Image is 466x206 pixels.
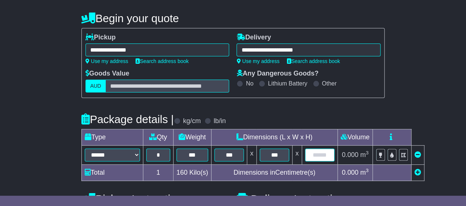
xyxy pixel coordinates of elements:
label: Lithium Battery [268,80,307,87]
td: Total [81,165,143,181]
label: Any Dangerous Goods? [236,70,318,78]
td: Volume [337,129,372,146]
span: 0.000 [342,169,358,176]
span: m [360,151,369,158]
h4: Delivery Instructions [236,193,385,205]
label: kg/cm [183,117,201,125]
td: x [292,146,302,165]
label: Pickup [85,34,116,42]
label: AUD [85,80,106,92]
td: x [247,146,256,165]
h4: Begin your quote [81,12,385,24]
a: Remove this item [414,151,421,158]
span: 160 [176,169,188,176]
a: Add new item [414,169,421,176]
label: Delivery [236,34,271,42]
td: Dimensions in Centimetre(s) [211,165,337,181]
label: Goods Value [85,70,129,78]
a: Use my address [85,58,128,64]
td: Weight [173,129,211,146]
a: Use my address [236,58,279,64]
td: 1 [143,165,173,181]
td: Type [81,129,143,146]
a: Search address book [287,58,340,64]
sup: 3 [366,150,369,156]
td: Qty [143,129,173,146]
h4: Pickup Instructions [81,193,230,205]
sup: 3 [366,168,369,173]
label: lb/in [214,117,226,125]
td: Kilo(s) [173,165,211,181]
td: Dimensions (L x W x H) [211,129,337,146]
a: Search address book [136,58,189,64]
label: No [246,80,253,87]
h4: Package details | [81,113,174,125]
span: 0.000 [342,151,358,158]
label: Other [322,80,337,87]
span: m [360,169,369,176]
